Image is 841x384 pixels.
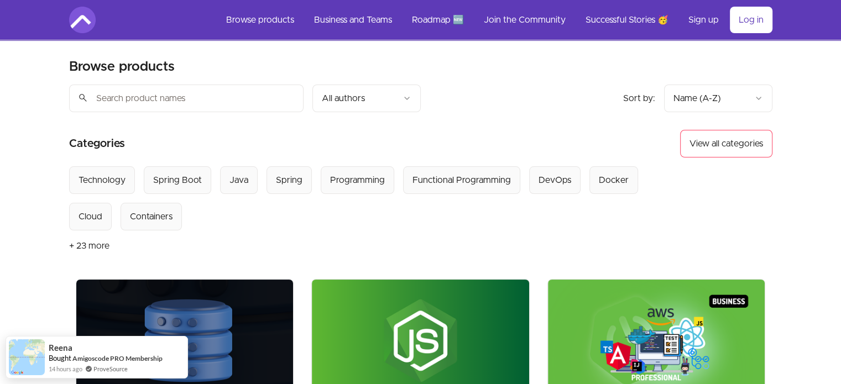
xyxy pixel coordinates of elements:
span: Sort by: [623,94,655,103]
span: Reena [49,343,72,353]
div: Containers [130,210,173,223]
a: Amigoscode PRO Membership [72,354,163,362]
a: Log in [730,7,772,33]
div: Spring [276,173,302,187]
div: Cloud [79,210,102,223]
button: View all categories [680,130,772,157]
a: Join the Community [475,7,574,33]
a: ProveSource [93,364,128,374]
button: Product sort options [664,85,772,112]
div: Programming [330,173,385,187]
img: Amigoscode logo [69,7,96,33]
a: Successful Stories 🥳 [577,7,677,33]
input: Search product names [69,85,304,112]
a: Browse products [217,7,303,33]
div: Technology [79,173,126,187]
nav: Main [217,7,772,33]
button: Filter by author [312,85,421,112]
a: Business and Teams [305,7,401,33]
h2: Browse products [69,58,175,76]
a: Roadmap 🆕 [403,7,473,33]
div: DevOps [539,173,571,187]
a: Sign up [680,7,728,33]
div: Docker [599,173,629,187]
span: 14 hours ago [49,364,82,374]
div: Java [229,173,248,187]
span: search [78,90,88,106]
div: Functional Programming [412,173,511,187]
img: provesource social proof notification image [9,339,45,375]
h2: Categories [69,130,125,157]
div: Spring Boot [153,173,202,187]
span: Bought [49,354,71,362]
button: + 23 more [69,230,109,261]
